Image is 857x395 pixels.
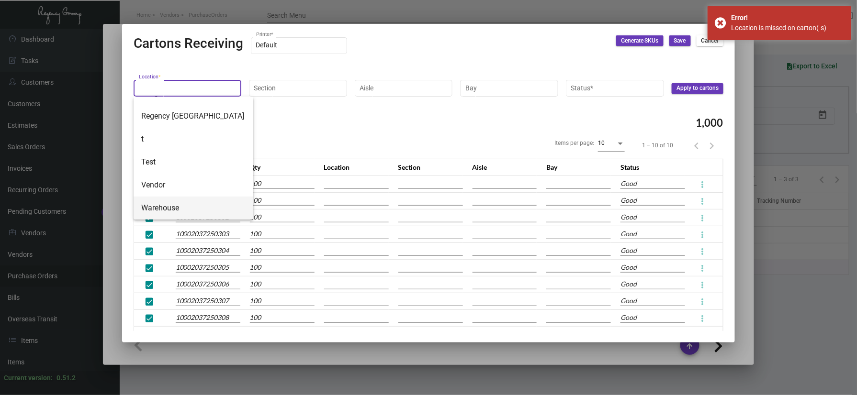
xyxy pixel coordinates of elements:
th: Location [315,159,389,176]
span: Apply to cartons [677,84,719,92]
button: Previous page [689,138,704,153]
span: 10 [598,140,605,146]
span: Save [674,37,686,45]
button: Next page [704,138,720,153]
button: Cancel [697,35,723,46]
th: Aisle [463,159,537,176]
div: Error! [732,13,844,23]
span: Warehouse [141,197,246,219]
th: Qty [240,159,315,176]
h2: Cartons Receiving [134,35,243,61]
span: Vendor [141,174,246,197]
button: Save [669,35,691,46]
button: Apply to cartons [672,83,723,94]
span: 1,000 [696,115,723,131]
span: Cancel [701,37,719,45]
div: Current version: [4,373,53,383]
button: Generate SKUs [616,35,664,46]
div: Items per page: [554,139,594,147]
th: Status [611,159,685,176]
div: Location is missed on carton(-s) [732,23,844,33]
div: 1 – 10 of 10 [642,141,674,150]
th: Bay [537,159,611,176]
span: Regency [GEOGRAPHIC_DATA] [141,105,246,128]
mat-select: Items per page: [598,140,625,147]
div: 0.51.2 [56,373,76,383]
span: Test [141,151,246,174]
th: Section [389,159,463,176]
span: t [141,128,246,151]
span: Generate SKUs [621,37,659,45]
